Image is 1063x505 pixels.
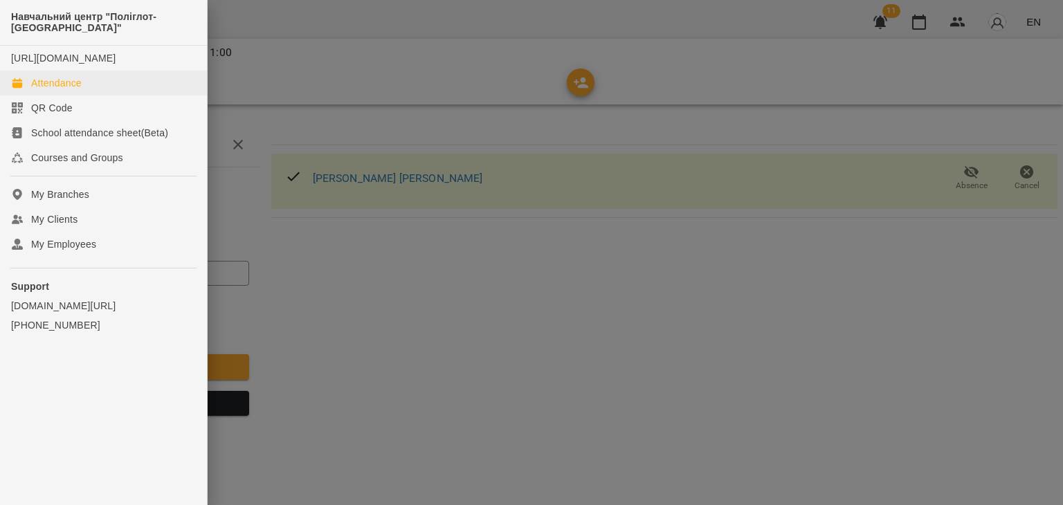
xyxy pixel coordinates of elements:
p: Support [11,279,196,293]
div: School attendance sheet(Beta) [31,126,168,140]
div: My Branches [31,187,89,201]
a: [PHONE_NUMBER] [11,318,196,332]
div: My Clients [31,212,78,226]
div: My Employees [31,237,96,251]
div: Courses and Groups [31,151,123,165]
div: Attendance [31,76,82,90]
span: Навчальний центр "Поліглот-[GEOGRAPHIC_DATA]" [11,11,196,34]
a: [URL][DOMAIN_NAME] [11,53,116,64]
div: QR Code [31,101,73,115]
a: [DOMAIN_NAME][URL] [11,299,196,313]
